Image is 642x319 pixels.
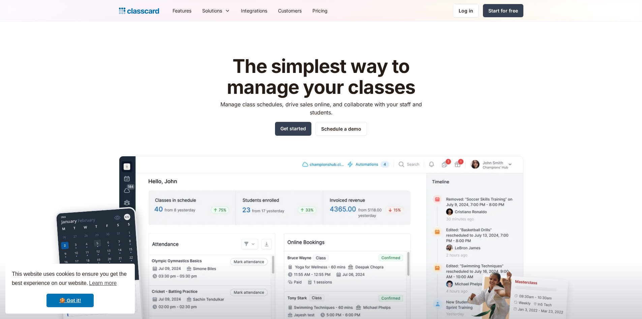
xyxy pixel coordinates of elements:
a: Schedule a demo [315,122,367,136]
a: learn more about cookies [88,278,118,288]
h1: The simplest way to manage your classes [214,56,428,98]
p: Manage class schedules, drive sales online, and collaborate with your staff and students. [214,100,428,116]
div: Log in [459,7,473,14]
a: home [119,6,159,16]
a: Customers [273,3,307,18]
div: Solutions [202,7,222,14]
a: Log in [453,4,479,18]
div: cookieconsent [5,264,135,314]
a: Integrations [236,3,273,18]
a: Start for free [483,4,523,17]
a: Pricing [307,3,333,18]
div: Start for free [488,7,518,14]
a: dismiss cookie message [47,294,94,307]
div: Solutions [197,3,236,18]
a: Features [167,3,197,18]
a: Get started [275,122,311,136]
span: This website uses cookies to ensure you get the best experience on our website. [12,270,128,288]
